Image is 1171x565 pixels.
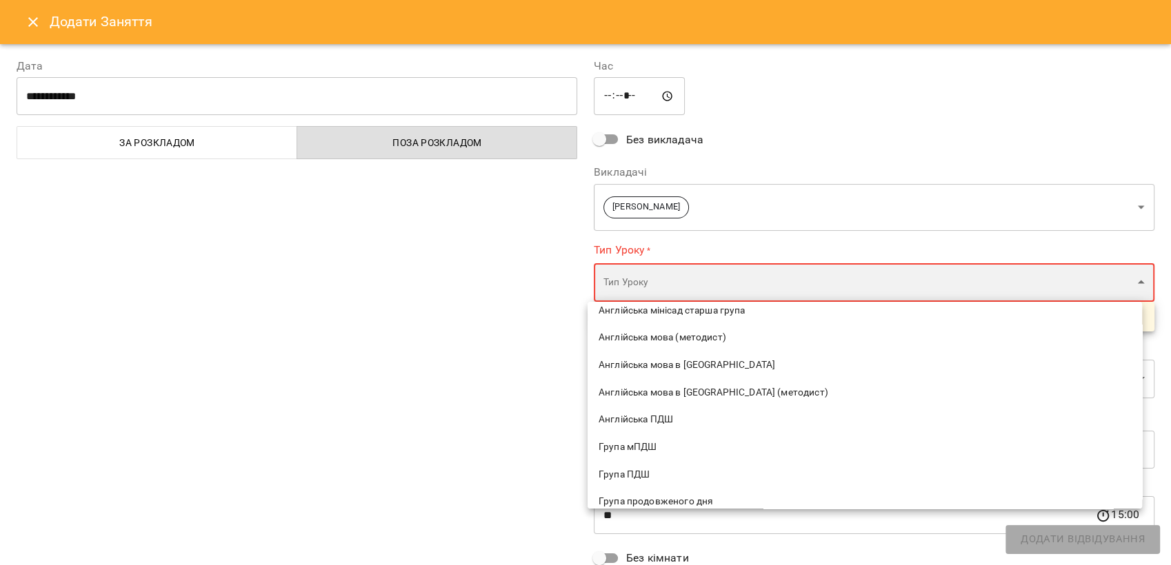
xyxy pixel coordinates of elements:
span: Англійська мова в [GEOGRAPHIC_DATA] [599,358,1131,372]
span: Англійська мова в [GEOGRAPHIC_DATA] (методист) [599,386,1131,400]
span: Англійська мінісад старша група [599,304,1131,318]
span: Група мПДШ [599,440,1131,454]
span: Група продовженого дня [599,495,1131,508]
span: Англійська ПДШ [599,413,1131,427]
span: Група ПДШ [599,468,1131,482]
span: Англійська мова (методист) [599,331,1131,345]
